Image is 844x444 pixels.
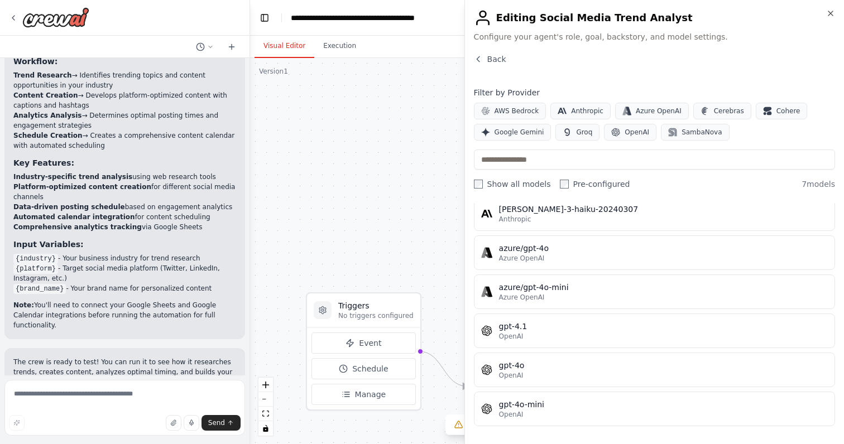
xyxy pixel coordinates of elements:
[13,212,236,222] li: for content scheduling
[550,103,611,119] button: Anthropic
[499,332,524,341] span: OpenAI
[257,10,272,26] button: Hide left sidebar
[13,254,58,264] code: {industry}
[419,346,467,392] g: Edge from triggers to 70426d60-8c75-4115-8a67-0f41701d77b3
[359,337,381,349] span: Event
[258,392,273,407] button: zoom out
[555,124,600,141] button: Groq
[13,202,236,212] li: based on engagement analytics
[13,253,236,263] li: - Your business industry for trend research
[13,213,135,221] strong: Automated calendar integration
[13,132,83,139] strong: Schedule Creation
[291,12,416,23] nav: breadcrumb
[474,353,835,387] button: gpt-4oOpenAI
[474,103,546,119] button: AWS Bedrock
[13,263,236,283] li: - Target social media platform (Twitter, LinkedIn, Instagram, etc.)
[13,90,236,110] li: → Develops platform-optimized content with captions and hashtags
[202,415,241,431] button: Send
[474,274,835,309] button: azure/gpt-4o-miniAzure OpenAI
[474,180,483,189] input: Show all models
[9,415,25,431] button: Improve this prompt
[13,57,57,66] strong: Workflow:
[13,182,236,202] li: for different social media channels
[499,282,828,293] div: azure/gpt-4o-mini
[311,384,416,405] button: Manage
[560,178,630,190] label: Pre-configured
[714,107,744,115] span: Cerebras
[258,421,273,436] button: toggle interactivity
[13,70,236,90] li: → Identifies trending topics and content opportunities in your industry
[338,311,414,320] p: No triggers configured
[13,131,236,151] li: → Creates a comprehensive content calendar with automated scheduling
[314,35,365,58] button: Execution
[474,196,835,231] button: [PERSON_NAME]-3-haiku-20240307Anthropic
[191,40,218,54] button: Switch to previous chat
[13,284,66,294] code: {brand_name}
[487,54,506,65] span: Back
[474,124,552,141] button: Google Gemini
[13,300,236,330] p: You'll need to connect your Google Sheets and Google Calendar integrations before running the aut...
[474,313,835,348] button: gpt-4.1OpenAI
[13,71,72,79] strong: Trend Research
[474,54,506,65] button: Back
[259,67,288,76] div: Version 1
[693,103,751,119] button: Cerebras
[474,178,551,190] label: Show all models
[13,223,142,231] strong: Comprehensive analytics tracking
[311,358,416,379] button: Schedule
[258,378,273,436] div: React Flow controls
[499,215,531,224] span: Anthropic
[474,31,835,42] span: Configure your agent's role, goal, backstory, and model settings.
[474,392,835,426] button: gpt-4o-miniOpenAI
[255,35,314,58] button: Visual Editor
[13,357,236,387] p: The crew is ready to test! You can run it to see how it researches trends, creates content, analy...
[495,107,539,115] span: AWS Bedrock
[499,399,828,410] div: gpt-4o-mini
[13,173,132,181] strong: Industry-specific trend analysis
[571,107,603,115] span: Anthropic
[13,283,236,293] li: - Your brand name for personalized content
[166,415,181,431] button: Upload files
[355,389,386,400] span: Manage
[13,203,125,211] strong: Data-driven posting schedule
[311,332,416,354] button: Event
[208,418,225,427] span: Send
[625,128,649,137] span: OpenAI
[474,87,835,98] h4: Filter by Provider
[13,222,236,232] li: via Google Sheets
[499,243,828,254] div: azure/gpt-4o
[258,407,273,421] button: fit view
[258,378,273,392] button: zoom in
[474,9,835,27] h2: Editing Social Media Trend Analyst
[13,172,236,182] li: using web research tools
[499,360,828,371] div: gpt-4o
[756,103,808,119] button: Cohere
[223,40,241,54] button: Start a new chat
[445,414,488,435] button: 2
[13,240,84,249] strong: Input Variables:
[352,363,388,374] span: Schedule
[499,204,828,215] div: [PERSON_NAME]-3-haiku-20240307
[661,124,729,141] button: SambaNova
[495,128,544,137] span: Google Gemini
[499,321,828,332] div: gpt-4.1
[13,158,74,167] strong: Key Features:
[474,235,835,270] button: azure/gpt-4oAzure OpenAI
[499,254,545,263] span: Azure OpenAI
[13,112,81,119] strong: Analytics Analysis
[338,300,414,311] h3: Triggers
[13,110,236,131] li: → Determines optimal posting times and engagement strategies
[776,107,800,115] span: Cohere
[13,264,58,274] code: {platform}
[499,410,524,419] span: OpenAI
[604,124,656,141] button: OpenAI
[22,7,89,27] img: Logo
[615,103,689,119] button: Azure OpenAI
[576,128,592,137] span: Groq
[13,301,34,309] strong: Note:
[499,293,545,302] span: Azure OpenAI
[306,292,421,411] div: TriggersNo triggers configuredEventScheduleManage
[682,128,722,137] span: SambaNova
[184,415,199,431] button: Click to speak your automation idea
[13,91,78,99] strong: Content Creation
